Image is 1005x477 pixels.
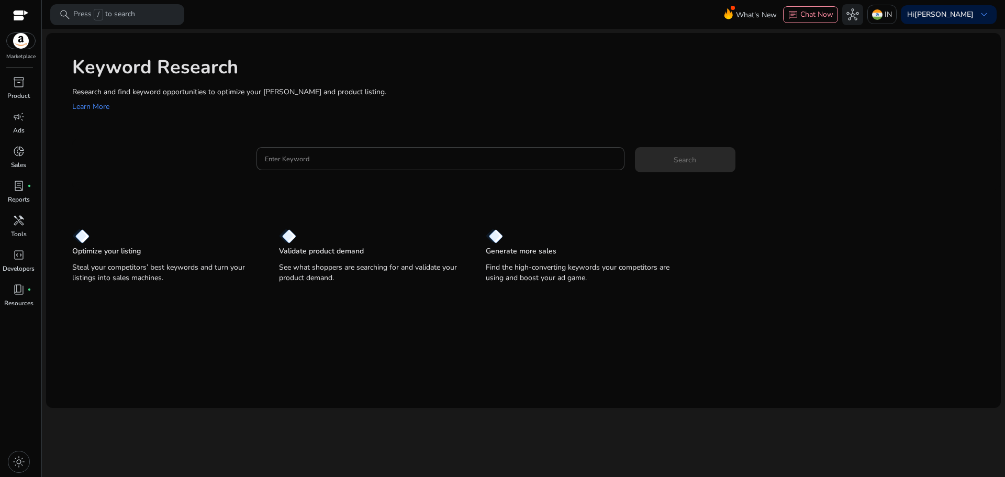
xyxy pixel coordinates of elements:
[486,246,556,257] p: Generate more sales
[13,76,25,88] span: inventory_2
[788,10,798,20] span: chat
[914,9,974,19] b: [PERSON_NAME]
[978,8,990,21] span: keyboard_arrow_down
[4,298,33,308] p: Resources
[872,9,883,20] img: in.svg
[279,246,364,257] p: Validate product demand
[27,287,31,292] span: fiber_manual_record
[11,229,27,239] p: Tools
[72,262,258,283] p: Steal your competitors’ best keywords and turn your listings into sales machines.
[13,214,25,227] span: handyman
[13,283,25,296] span: book_4
[800,9,833,19] span: Chat Now
[885,5,892,24] p: IN
[3,264,35,273] p: Developers
[72,246,141,257] p: Optimize your listing
[11,160,26,170] p: Sales
[13,145,25,158] span: donut_small
[7,33,35,49] img: amazon.svg
[94,9,103,20] span: /
[13,249,25,261] span: code_blocks
[6,53,36,61] p: Marketplace
[13,456,25,468] span: light_mode
[842,4,863,25] button: hub
[72,229,90,243] img: diamond.svg
[279,262,465,283] p: See what shoppers are searching for and validate your product demand.
[783,6,838,23] button: chatChat Now
[13,110,25,123] span: campaign
[7,91,30,101] p: Product
[907,11,974,18] p: Hi
[13,180,25,192] span: lab_profile
[846,8,859,21] span: hub
[59,8,71,21] span: search
[72,102,109,112] a: Learn More
[73,9,135,20] p: Press to search
[27,184,31,188] span: fiber_manual_record
[13,126,25,135] p: Ads
[279,229,296,243] img: diamond.svg
[486,262,672,283] p: Find the high-converting keywords your competitors are using and boost your ad game.
[736,6,777,24] span: What's New
[72,86,990,97] p: Research and find keyword opportunities to optimize your [PERSON_NAME] and product listing.
[486,229,503,243] img: diamond.svg
[72,56,990,79] h1: Keyword Research
[8,195,30,204] p: Reports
